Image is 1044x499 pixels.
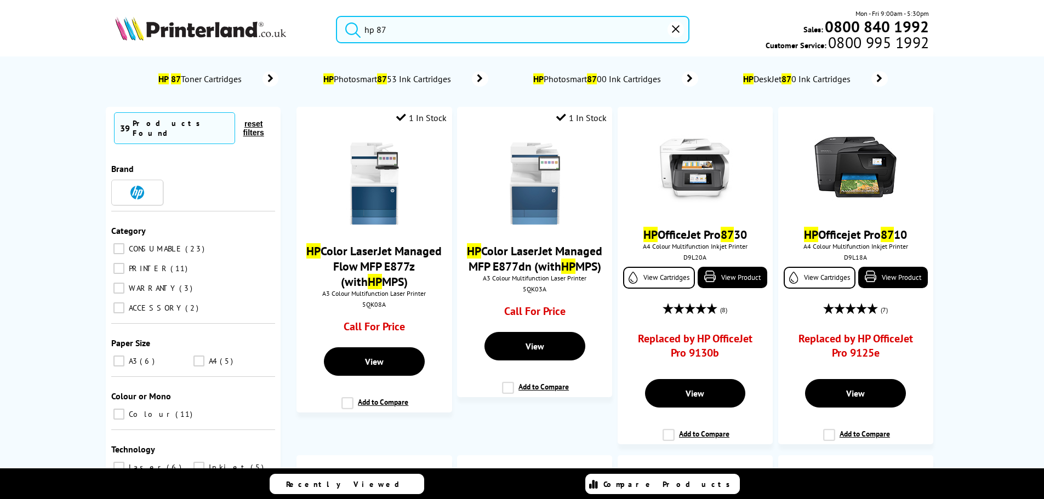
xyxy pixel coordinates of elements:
[193,462,204,473] input: Inkjet 5
[113,355,124,366] input: A3 6
[477,304,592,324] div: Call For Price
[130,186,144,199] img: HP
[157,71,278,87] a: HP 87Toner Cartridges
[140,356,157,366] span: 6
[286,479,410,489] span: Recently Viewed
[784,242,928,250] span: A4 Colour Multifunction Inkjet Printer
[643,227,747,242] a: HPOfficeJet Pro8730
[623,242,767,250] span: A4 Colour Multifunction Inkjet Printer
[306,243,442,289] a: HPColor LaserJet Managed Flow MFP E877z (withHPMPS)
[113,302,124,313] input: ACCESSORY 2
[185,244,207,254] span: 23
[250,462,266,472] span: 5
[126,356,139,366] span: A3
[341,397,408,418] label: Add to Compare
[270,474,424,494] a: Recently Viewed
[113,462,124,473] input: Laser 6
[742,71,888,87] a: HPDeskJet870 Ink Cartridges
[556,112,607,123] div: 1 In Stock
[786,253,925,261] div: D9L18A
[206,356,219,366] span: A4
[532,73,665,84] span: Photosmart 00 Ink Cartridges
[626,253,765,261] div: D9L20A
[784,267,855,289] a: View Cartridges
[368,274,382,289] mark: HP
[766,37,929,50] span: Customer Service:
[111,337,150,348] span: Paper Size
[465,285,604,293] div: 5QK03A
[805,379,906,408] a: View
[111,444,155,455] span: Technology
[825,16,929,37] b: 0800 840 1992
[126,462,166,472] span: Laser
[663,429,729,450] label: Add to Compare
[193,355,204,366] input: A4 5
[126,283,178,293] span: WARRANTY
[846,388,865,399] span: View
[111,163,134,174] span: Brand
[316,319,432,339] div: Call For Price
[365,356,384,367] span: View
[115,16,323,43] a: Printerland Logo
[113,409,124,420] input: Colour 11
[467,243,602,274] a: HPColor LaserJet Managed MFP E877dn (withHPMPS)
[814,126,897,208] img: HP-8710-Front-Small.jpg
[113,283,124,294] input: WARRANTY 3
[587,73,597,84] mark: 87
[855,8,929,19] span: Mon - Fri 9:00am - 5:30pm
[698,267,767,288] a: View Product
[126,244,184,254] span: CONSUMABLE
[111,391,171,402] span: Colour or Mono
[113,243,124,254] input: CONSUMABLE 23
[306,243,321,259] mark: HP
[823,21,929,32] a: 0800 840 1992
[126,409,174,419] span: Colour
[804,227,907,242] a: HPOfficejet Pro8710
[322,71,488,87] a: HPPhotosmart8753 Ink Cartridges
[826,37,929,48] span: 0800 995 1992
[324,347,425,376] a: View
[377,73,387,84] mark: 87
[494,142,576,225] img: HP-E877dn-Front-Main-Small.jpg
[643,227,658,242] mark: HP
[721,227,734,242] mark: 87
[526,341,544,352] span: View
[333,142,415,225] img: HP-E877z-Front-Main-Small.jpg
[645,379,746,408] a: View
[467,243,481,259] mark: HP
[115,16,286,41] img: Printerland Logo
[111,225,146,236] span: Category
[502,382,569,403] label: Add to Compare
[823,429,890,450] label: Add to Compare
[603,479,736,489] span: Compare Products
[158,73,169,84] mark: HP
[323,73,334,84] mark: HP
[302,289,446,297] span: A3 Colour Multifunction Laser Printer
[561,259,575,274] mark: HP
[126,303,184,313] span: ACCESSORY
[126,263,169,273] span: PRINTER
[170,263,190,273] span: 11
[167,462,184,472] span: 6
[175,409,195,419] span: 11
[803,24,823,35] span: Sales:
[532,71,698,87] a: HPPhotosmart8700 Ink Cartridges
[637,331,753,365] a: Replaced by HP OfficeJet Pro 9130b
[322,73,455,84] span: Photosmart 53 Ink Cartridges
[133,118,229,138] div: Products Found
[235,119,272,137] button: reset filters
[484,332,585,360] a: View
[305,300,443,308] div: 5QK08A
[336,16,689,43] input: Search
[220,356,236,366] span: 5
[396,112,447,123] div: 1 In Stock
[206,462,249,472] span: Inkjet
[720,300,727,320] span: (8)
[533,73,544,84] mark: HP
[185,303,201,313] span: 2
[743,73,754,84] mark: HP
[585,474,740,494] a: Compare Products
[804,227,818,242] mark: HP
[881,300,888,320] span: (7)
[171,73,181,84] mark: 87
